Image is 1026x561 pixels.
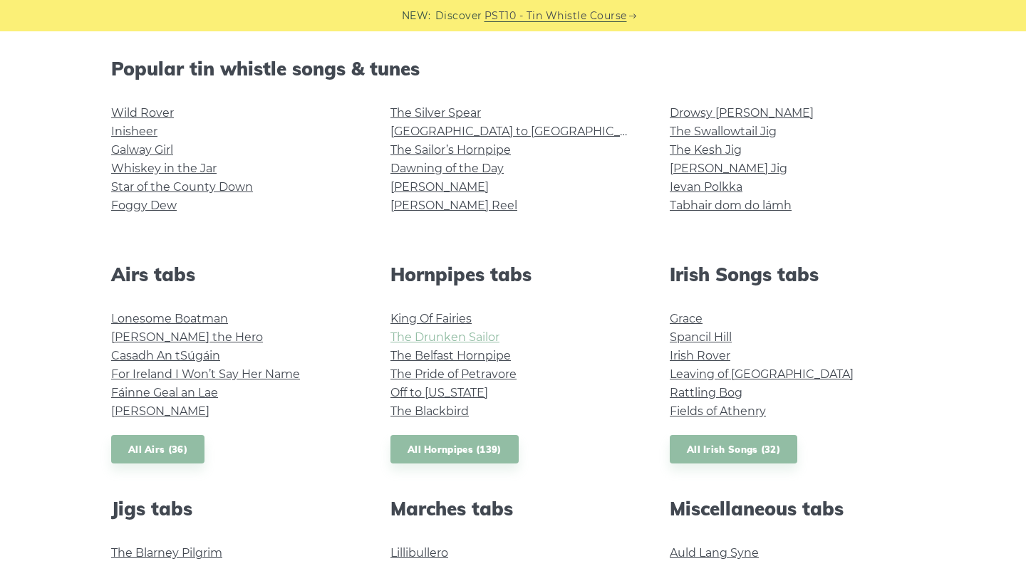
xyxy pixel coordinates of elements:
[111,58,915,80] h2: Popular tin whistle songs & tunes
[670,263,915,285] h2: Irish Songs tabs
[670,180,742,194] a: Ievan Polkka
[390,199,517,212] a: [PERSON_NAME] Reel
[390,349,511,362] a: The Belfast Hornpipe
[390,312,472,325] a: King Of Fairies
[670,435,797,464] a: All Irish Songs (32)
[670,330,732,344] a: Spancil Hill
[390,263,636,285] h2: Hornpipes tabs
[670,404,766,418] a: Fields of Athenry
[111,125,157,138] a: Inisheer
[111,143,173,157] a: Galway Girl
[484,8,627,24] a: PST10 - Tin Whistle Course
[111,263,356,285] h2: Airs tabs
[390,367,517,381] a: The Pride of Petravore
[111,180,253,194] a: Star of the County Down
[435,8,482,24] span: Discover
[111,199,177,212] a: Foggy Dew
[670,349,730,362] a: Irish Rover
[390,546,448,560] a: Lillibullero
[111,498,356,520] h2: Jigs tabs
[390,330,499,344] a: The Drunken Sailor
[670,386,742,399] a: Rattling Bog
[111,367,300,381] a: For Ireland I Won’t Say Her Name
[390,386,488,399] a: Off to [US_STATE]
[670,546,759,560] a: Auld Lang Syne
[390,143,511,157] a: The Sailor’s Hornpipe
[111,349,220,362] a: Casadh An tSúgáin
[670,199,792,212] a: Tabhair dom do lámh
[111,386,218,399] a: Fáinne Geal an Lae
[390,125,653,138] a: [GEOGRAPHIC_DATA] to [GEOGRAPHIC_DATA]
[111,435,204,464] a: All Airs (36)
[111,404,209,418] a: [PERSON_NAME]
[670,498,915,520] h2: Miscellaneous tabs
[670,125,777,138] a: The Swallowtail Jig
[670,312,703,325] a: Grace
[670,162,787,175] a: [PERSON_NAME] Jig
[111,330,263,344] a: [PERSON_NAME] the Hero
[670,106,814,120] a: Drowsy [PERSON_NAME]
[670,143,742,157] a: The Kesh Jig
[390,404,469,418] a: The Blackbird
[390,498,636,520] h2: Marches tabs
[390,106,481,120] a: The Silver Spear
[111,312,228,325] a: Lonesome Boatman
[390,162,504,175] a: Dawning of the Day
[402,8,431,24] span: NEW:
[390,435,519,464] a: All Hornpipes (139)
[111,546,222,560] a: The Blarney Pilgrim
[111,162,217,175] a: Whiskey in the Jar
[111,106,174,120] a: Wild Rover
[390,180,489,194] a: [PERSON_NAME]
[670,367,854,381] a: Leaving of [GEOGRAPHIC_DATA]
